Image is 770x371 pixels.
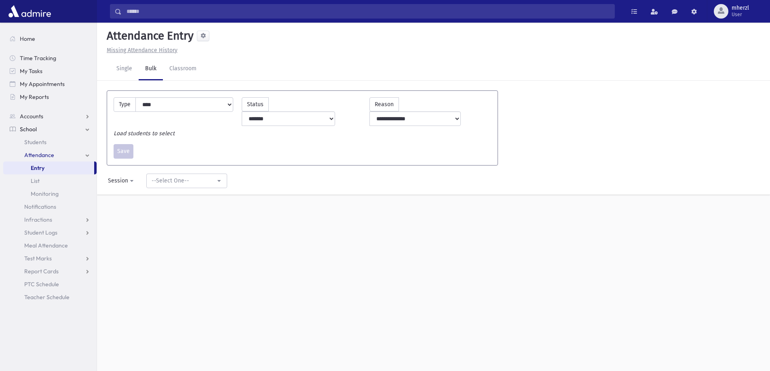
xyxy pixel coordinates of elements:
[103,47,177,54] a: Missing Attendance History
[20,54,56,62] span: Time Tracking
[163,58,203,80] a: Classroom
[24,293,70,301] span: Teacher Schedule
[24,268,59,275] span: Report Cards
[3,110,97,123] a: Accounts
[732,11,749,18] span: User
[110,58,139,80] a: Single
[24,203,56,210] span: Notifications
[3,291,97,304] a: Teacher Schedule
[20,93,49,101] span: My Reports
[31,177,40,184] span: List
[24,281,59,288] span: PTC Schedule
[122,4,614,19] input: Search
[732,5,749,11] span: mherzl
[114,144,133,159] button: Save
[24,242,68,249] span: Meal Attendance
[103,29,194,43] h5: Attendance Entry
[24,216,52,223] span: Infractions
[107,47,177,54] u: Missing Attendance History
[20,80,65,88] span: My Appointments
[24,229,57,236] span: Student Logs
[103,174,140,188] button: Session
[152,176,215,185] div: --Select One--
[3,252,97,265] a: Test Marks
[20,67,42,75] span: My Tasks
[110,129,495,138] div: Load students to select
[20,126,37,133] span: School
[3,136,97,149] a: Students
[3,226,97,239] a: Student Logs
[369,97,399,111] label: Reason
[139,58,163,80] a: Bulk
[3,149,97,161] a: Attendance
[3,213,97,226] a: Infractions
[20,113,43,120] span: Accounts
[3,239,97,252] a: Meal Attendance
[114,97,136,112] label: Type
[3,187,97,200] a: Monitoring
[24,255,52,262] span: Test Marks
[3,123,97,136] a: School
[6,3,53,19] img: AdmirePro
[24,138,46,146] span: Students
[3,161,94,174] a: Entry
[3,174,97,187] a: List
[108,176,128,185] div: Session
[20,35,35,42] span: Home
[3,32,97,45] a: Home
[3,90,97,103] a: My Reports
[242,97,269,111] label: Status
[31,164,44,172] span: Entry
[3,65,97,78] a: My Tasks
[31,190,59,197] span: Monitoring
[3,200,97,213] a: Notifications
[3,278,97,291] a: PTC Schedule
[146,174,227,188] button: --Select One--
[3,265,97,278] a: Report Cards
[3,52,97,65] a: Time Tracking
[24,151,54,159] span: Attendance
[3,78,97,90] a: My Appointments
